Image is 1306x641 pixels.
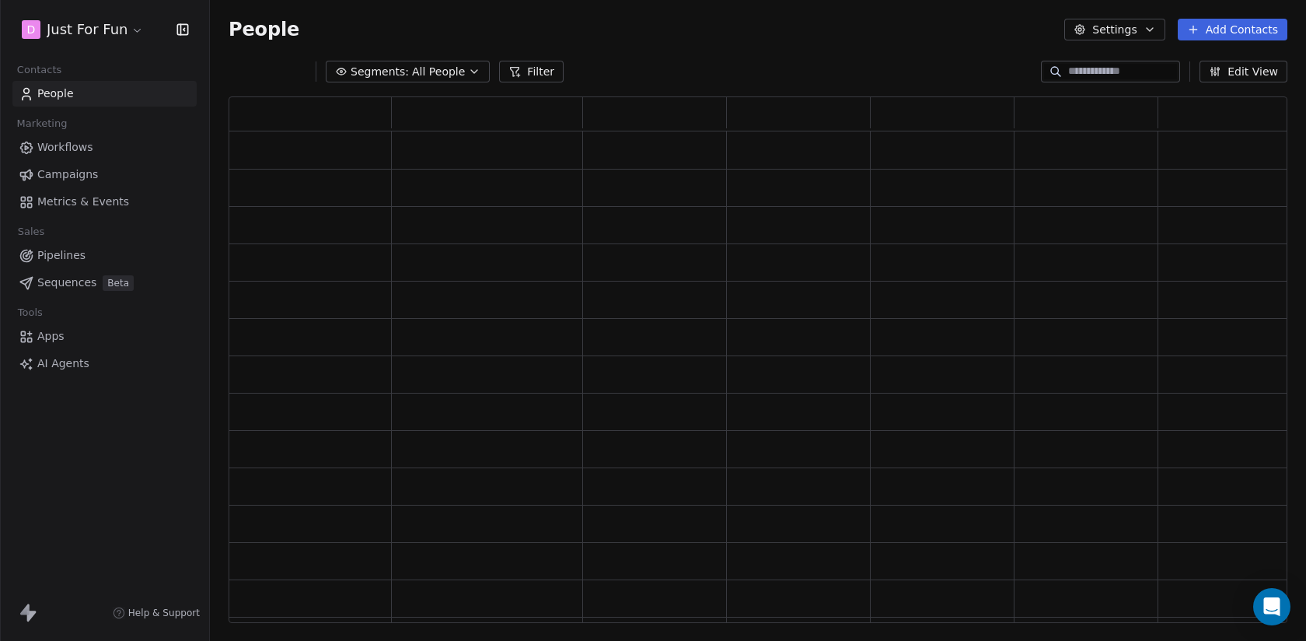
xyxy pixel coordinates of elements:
[27,22,36,37] span: D
[37,328,65,345] span: Apps
[12,135,197,160] a: Workflows
[11,220,51,243] span: Sales
[10,112,74,135] span: Marketing
[128,607,200,619] span: Help & Support
[19,16,147,43] button: DJust For Fun
[37,275,96,291] span: Sequences
[37,356,89,372] span: AI Agents
[1253,588,1290,625] div: Open Intercom Messenger
[103,275,134,291] span: Beta
[12,351,197,377] a: AI Agents
[37,247,86,264] span: Pipelines
[12,189,197,215] a: Metrics & Events
[113,607,200,619] a: Help & Support
[11,301,49,324] span: Tools
[412,64,465,80] span: All People
[47,19,127,40] span: Just For Fun
[37,166,98,183] span: Campaigns
[1064,19,1165,40] button: Settings
[37,194,129,210] span: Metrics & Events
[499,61,564,82] button: Filter
[1199,61,1287,82] button: Edit View
[351,64,409,80] span: Segments:
[1178,19,1287,40] button: Add Contacts
[12,81,197,107] a: People
[12,324,197,349] a: Apps
[37,139,93,156] span: Workflows
[12,162,197,187] a: Campaigns
[12,243,197,268] a: Pipelines
[10,58,68,82] span: Contacts
[12,270,197,296] a: SequencesBeta
[229,131,1302,624] div: grid
[229,18,299,41] span: People
[37,86,74,102] span: People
